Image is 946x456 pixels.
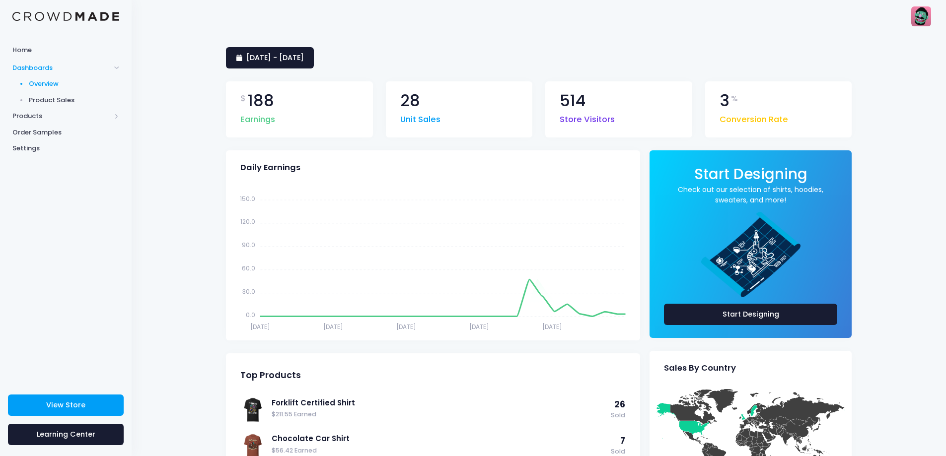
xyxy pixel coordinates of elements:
span: View Store [46,400,85,410]
tspan: 0.0 [246,311,255,319]
span: $ [240,93,246,105]
span: Unit Sales [400,109,440,126]
span: Store Visitors [560,109,615,126]
span: Start Designing [694,164,807,184]
a: Chocolate Car Shirt [272,433,606,444]
span: 3 [720,93,729,109]
tspan: 120.0 [240,217,255,226]
span: Sales By Country [664,363,736,373]
tspan: 90.0 [242,241,255,249]
a: View Store [8,394,124,416]
span: 7 [620,435,625,447]
a: Start Designing [664,304,837,325]
span: 514 [560,93,585,109]
a: Forklift Certified Shirt [272,397,606,408]
span: Home [12,45,119,55]
span: Conversion Rate [720,109,788,126]
span: 26 [614,398,625,410]
span: Earnings [240,109,275,126]
span: Learning Center [37,429,95,439]
span: 188 [248,93,274,109]
span: % [731,93,738,105]
span: $211.55 Earned [272,410,606,419]
tspan: [DATE] [396,322,416,330]
img: User [911,6,931,26]
tspan: 150.0 [240,194,255,202]
span: Order Samples [12,128,119,137]
span: Daily Earnings [240,163,300,173]
span: Dashboards [12,63,111,73]
span: Products [12,111,111,121]
span: Sold [611,411,625,420]
a: [DATE] - [DATE] [226,47,314,68]
span: Overview [29,79,120,89]
tspan: [DATE] [250,322,270,330]
tspan: 30.0 [242,287,255,296]
a: Check out our selection of shirts, hoodies, sweaters, and more! [664,185,837,205]
span: Top Products [240,370,301,381]
span: 28 [400,93,420,109]
tspan: [DATE] [469,322,489,330]
span: Product Sales [29,95,120,105]
span: $56.42 Earned [272,446,606,456]
span: [DATE] - [DATE] [246,53,304,63]
span: Settings [12,143,119,153]
tspan: 60.0 [242,264,255,272]
tspan: [DATE] [542,322,562,330]
a: Learning Center [8,424,124,445]
a: Start Designing [694,172,807,182]
img: Logo [12,12,119,21]
tspan: [DATE] [323,322,343,330]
